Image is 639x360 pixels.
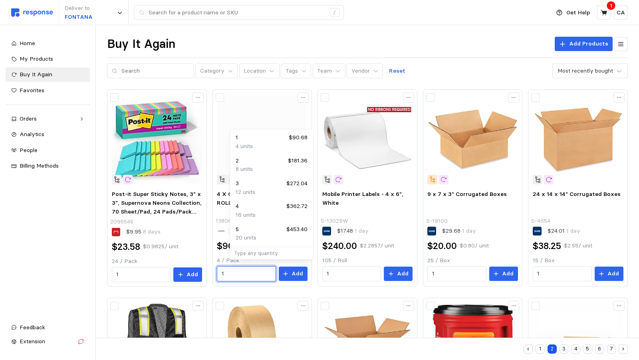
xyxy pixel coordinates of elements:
[460,241,489,250] p: $0.80 / unit
[11,8,53,17] img: svg%3e
[286,179,308,188] p: $272.04
[288,156,308,165] p: $181.36
[6,112,90,126] a: Orders
[236,142,253,151] p: 4 units
[397,269,409,278] p: Add
[610,1,612,10] p: 1
[217,190,302,206] span: 4 X 6 DIRECT THERMAL LABEL ROLL 3"
[112,190,202,224] span: Post-it Super Sticky Notes, 3" x 3", Supernova Neons Collection, 70 Sheet/Pad, 24 Pads/Pack (654-...
[20,162,59,169] span: Billing Methods
[548,344,557,354] button: 2
[217,94,308,185] img: svg%3e
[569,40,608,48] p: Add Products
[327,267,377,281] input: Qty
[595,267,623,281] button: Add
[6,127,90,142] a: Analytics
[289,133,308,142] p: $90.68
[236,225,239,234] p: 5
[322,256,413,265] p: 105 / Roll
[236,179,239,188] p: 3
[317,67,332,75] p: Team
[337,227,369,235] p: $17.48
[321,217,348,225] p: S-13029W
[20,55,53,62] span: My Products
[286,225,308,234] p: $453.40
[533,190,621,198] span: 24 x 14 x 14" Corrugated Boxes
[552,5,595,20] button: Get Help
[195,63,238,79] button: Category
[110,218,133,226] p: 2095545
[286,202,308,211] p: $362.72
[236,165,253,174] p: 8 units
[564,241,592,250] p: $2.55 / unit
[360,241,394,250] p: $2.2857 / unit
[351,67,370,75] p: Vendor
[222,267,272,281] input: Qty
[20,71,52,78] span: Buy It Again
[617,8,625,17] p: CA
[442,227,476,235] p: $29.68
[292,269,303,278] p: Add
[502,269,514,278] p: Add
[322,240,357,252] h2: $240.00
[173,267,202,282] button: Add
[20,87,44,94] span: Favorites
[126,227,161,236] p: $9.95
[236,202,239,211] p: 4
[6,159,90,173] a: Billing Methods
[236,133,238,142] p: 1
[236,211,256,220] p: 16 units
[141,228,161,235] span: 8 days
[6,143,90,158] a: People
[347,63,383,79] button: Vendor
[187,270,198,279] p: Add
[20,146,38,154] span: People
[200,67,224,75] p: Category
[112,241,140,253] h2: $23.58
[6,36,90,51] a: Home
[427,256,518,265] p: 25 / Box
[565,227,580,234] span: 1 day
[121,64,189,78] input: Search
[20,338,45,345] span: Extension
[607,269,619,278] p: Add
[6,334,90,349] button: Extension
[236,233,256,242] p: 20 units
[20,131,44,138] span: Analytics
[389,67,405,75] p: Reset
[217,240,246,252] h2: $90.68
[234,250,309,257] p: Type any quantity.
[313,63,345,79] button: Team
[6,83,90,98] a: Favorites
[65,4,93,13] p: Deliver to
[236,156,239,165] p: 2
[20,40,35,47] span: Home
[460,227,476,234] span: 1 day
[6,52,90,66] a: My Products
[427,190,507,198] span: 9 x 7 x 3" Corrugated Boxes
[537,267,587,281] input: Qty
[558,67,613,75] div: Most recently bought
[330,8,339,18] div: /
[353,227,369,234] span: 1 day
[6,67,90,82] a: Buy It Again
[20,115,76,123] div: Orders
[560,344,569,354] button: 3
[112,94,202,185] img: 452A6108-45E7-4047-B9C0874D166A5611_sc7
[583,344,592,354] button: 5
[281,63,311,79] button: Tags
[149,6,325,20] input: Search for a product name or SKU
[607,344,616,354] button: 7
[217,256,308,265] p: 4 / Pack
[533,256,623,265] p: 15 / Box
[116,267,166,282] input: Qty
[322,94,413,185] img: S-13029W_txt_USEng
[322,190,403,206] span: Mobile Printer Labels - 4 x 6", White
[555,37,613,51] button: Add Products
[489,267,518,281] button: Add
[536,344,545,354] button: 1
[427,94,518,185] img: S-19100
[236,188,255,197] p: 12 units
[548,227,580,235] p: $24.01
[65,13,93,22] p: FONTANA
